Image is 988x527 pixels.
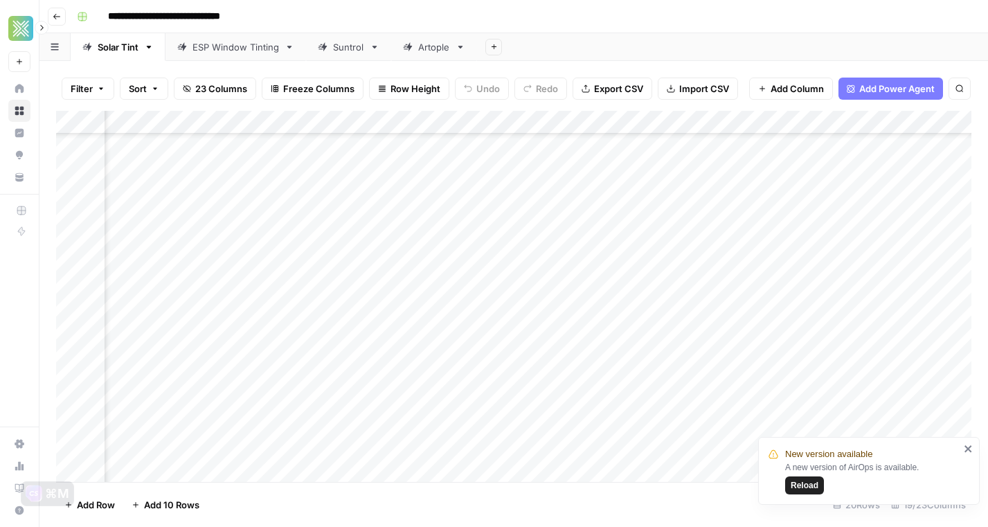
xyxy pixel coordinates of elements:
div: Solar Tint [98,40,138,54]
div: A new version of AirOps is available. [785,461,960,494]
button: Row Height [369,78,449,100]
button: Freeze Columns [262,78,363,100]
div: Artople [418,40,450,54]
button: Add Column [749,78,833,100]
button: Add Power Agent [838,78,943,100]
span: Undo [476,82,500,96]
span: Add Column [771,82,824,96]
button: Undo [455,78,509,100]
a: Settings [8,433,30,455]
div: 19/23 Columns [886,494,971,516]
div: ⌘M [45,487,69,501]
a: Your Data [8,166,30,188]
span: Add Power Agent [859,82,935,96]
button: Export CSV [573,78,652,100]
button: Workspace: Xponent21 [8,11,30,46]
button: 23 Columns [174,78,256,100]
img: Xponent21 Logo [8,16,33,41]
div: 20 Rows [827,494,886,516]
a: Learning Hub [8,477,30,499]
div: Suntrol [333,40,364,54]
span: Redo [536,82,558,96]
a: Browse [8,100,30,122]
span: Sort [129,82,147,96]
button: Reload [785,476,824,494]
a: ESP Window Tinting [165,33,306,61]
button: Add Row [56,494,123,516]
span: Add Row [77,498,115,512]
span: Row Height [390,82,440,96]
span: Export CSV [594,82,643,96]
span: Filter [71,82,93,96]
button: Filter [62,78,114,100]
a: Home [8,78,30,100]
a: Insights [8,122,30,144]
div: ESP Window Tinting [192,40,279,54]
span: Freeze Columns [283,82,354,96]
button: Redo [514,78,567,100]
a: Suntrol [306,33,391,61]
button: Sort [120,78,168,100]
button: Help + Support [8,499,30,521]
span: 23 Columns [195,82,247,96]
span: New version available [785,447,872,461]
span: Reload [791,479,818,492]
a: Artople [391,33,477,61]
a: Solar Tint [71,33,165,61]
button: Import CSV [658,78,738,100]
a: Opportunities [8,144,30,166]
span: Import CSV [679,82,729,96]
button: close [964,443,973,454]
span: Add 10 Rows [144,498,199,512]
a: Usage [8,455,30,477]
button: Add 10 Rows [123,494,208,516]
